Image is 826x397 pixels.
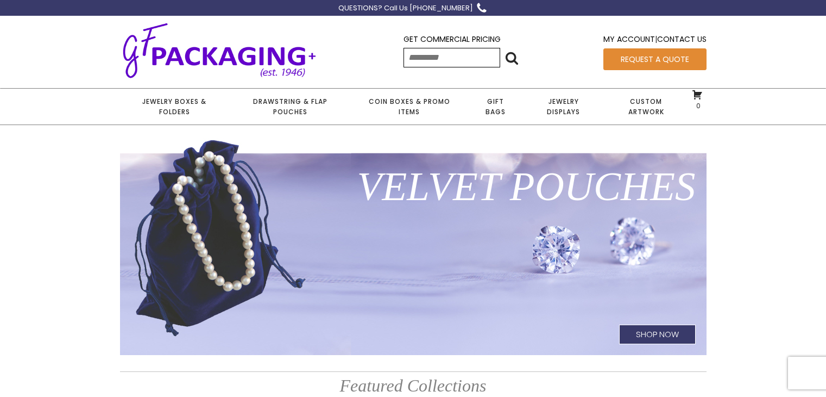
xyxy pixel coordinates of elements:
img: GF Packaging + - Established 1946 [120,21,319,80]
a: Custom Artwork [604,89,688,125]
div: | [603,33,707,48]
a: My Account [603,34,655,45]
h1: Shop Now [619,325,696,344]
h1: Velvet Pouches [120,148,707,225]
a: Contact Us [657,34,707,45]
a: Coin Boxes & Promo Items [351,89,467,125]
a: Velvet PouchesShop Now [120,138,707,355]
div: QUESTIONS? Call Us [PHONE_NUMBER] [338,3,473,14]
a: Request a Quote [603,48,707,70]
a: Drawstring & Flap Pouches [229,89,351,125]
span: 0 [693,101,701,110]
a: Jewelry Displays [524,89,604,125]
a: Get Commercial Pricing [403,34,501,45]
a: Gift Bags [468,89,524,125]
a: 0 [692,89,703,110]
a: Jewelry Boxes & Folders [120,89,229,125]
